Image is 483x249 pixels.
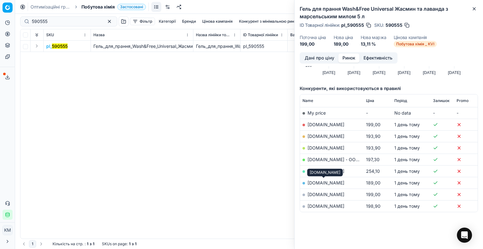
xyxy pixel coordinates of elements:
[93,43,286,49] span: Гель_для_прання_Wash&Free_Universal_Жасмин_та_лаванда_з_марсельським_милом_5_л
[394,35,437,40] dt: Цінова кампанія
[394,133,420,139] span: 1 день тому
[366,168,380,174] span: 254,10
[341,22,364,28] span: pl_590555
[300,41,326,47] dd: 199,00
[366,133,380,139] span: 193,90
[366,145,380,150] span: 193,90
[117,4,146,10] span: Застосовані
[20,240,45,248] nav: pagination
[398,70,410,75] text: [DATE]
[392,107,430,119] td: No data
[90,241,92,246] strong: з
[32,18,101,25] input: Пошук по SKU або назві
[31,4,71,10] a: Оптимізаційні групи
[308,133,344,139] a: [DOMAIN_NAME]
[46,43,68,49] span: pl_
[394,145,420,150] span: 1 день тому
[300,5,478,20] h2: Гель для прання Wash&Free Universal Жасмин та лаванда з марсельським милом 5 л
[81,4,146,10] span: Побутова хіміяЗастосовані
[394,168,420,174] span: 1 день тому
[394,203,420,209] span: 1 день тому
[180,18,198,25] button: Бренди
[454,107,478,119] td: -
[135,241,136,246] strong: 1
[361,41,386,47] dd: 13,11 %
[132,241,134,246] strong: з
[394,192,420,197] span: 1 день тому
[87,241,88,246] strong: 1
[102,241,128,246] span: SKUs on page :
[430,107,454,119] td: -
[3,225,13,235] button: КM
[366,203,380,209] span: 198,90
[394,41,437,47] span: Побутова хімія _ KVI
[308,203,344,209] a: [DOMAIN_NAME]
[33,31,41,39] button: Expand all
[31,4,146,10] nav: breadcrumb
[300,23,340,27] span: ID Товарної лінійки :
[433,98,450,103] span: Залишок
[323,70,335,75] text: [DATE]
[20,240,28,248] button: Go to previous page
[200,18,235,25] button: Цінова кампанія
[300,35,326,40] dt: Поточна ціна
[448,70,461,75] text: [DATE]
[366,192,380,197] span: 199,00
[29,240,36,248] button: 1
[290,32,306,37] span: Вартість
[81,4,115,10] span: Побутова хімія
[196,43,238,49] div: Гель_для_прання_Wash&Free_Universal_Жасмин_та_лаванда_з_марсельським_милом_5_л
[156,18,178,25] button: Категорії
[236,18,320,25] button: Конкурент з мінімальною ринковою ціною
[53,241,83,246] span: Кількість на стр.
[334,35,353,40] dt: Нова ціна
[366,180,380,185] span: 189,00
[303,98,313,103] span: Name
[301,54,338,63] button: Дані про ціну
[457,98,469,103] span: Promo
[46,32,54,37] span: SKU
[129,241,130,246] strong: 1
[308,192,344,197] a: [DOMAIN_NAME]
[130,18,155,25] button: Фільтр
[300,85,478,92] h5: Конкуренти, які використовуються в правилі
[394,180,420,185] span: 1 день тому
[359,54,397,63] button: Ефективність
[93,241,94,246] strong: 1
[308,180,344,185] a: [DOMAIN_NAME]
[308,110,326,116] span: My price
[196,32,231,37] span: Назва лінійки товарів
[308,145,344,150] a: [DOMAIN_NAME]
[366,98,374,103] span: Ціна
[366,122,380,127] span: 199,00
[364,107,392,119] td: -
[457,228,472,243] div: Open Intercom Messenger
[423,70,436,75] text: [DATE]
[394,122,420,127] span: 1 день тому
[52,43,68,49] mark: 590555
[366,157,380,162] span: 197,30
[308,168,344,174] a: [DOMAIN_NAME]
[338,54,359,63] button: Ринок
[243,43,285,49] div: pl_590555
[307,169,343,176] div: [DOMAIN_NAME]
[290,43,332,49] div: 164,22
[3,225,12,235] span: КM
[33,42,41,50] button: Expand
[394,98,407,103] span: Період
[361,35,386,40] dt: Нова маржа
[308,157,390,162] a: [DOMAIN_NAME] - ООО «Эпицентр К»
[386,22,402,28] span: 590555
[308,122,344,127] a: [DOMAIN_NAME]
[53,241,94,246] div: :
[374,23,384,27] span: SKU :
[37,240,45,248] button: Go to next page
[394,157,420,162] span: 1 день тому
[46,43,68,49] button: pl_590555
[348,70,360,75] text: [DATE]
[93,32,105,37] span: Назва
[243,32,278,37] span: ID Товарної лінійки
[334,41,353,47] dd: 189,00
[373,70,385,75] text: [DATE]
